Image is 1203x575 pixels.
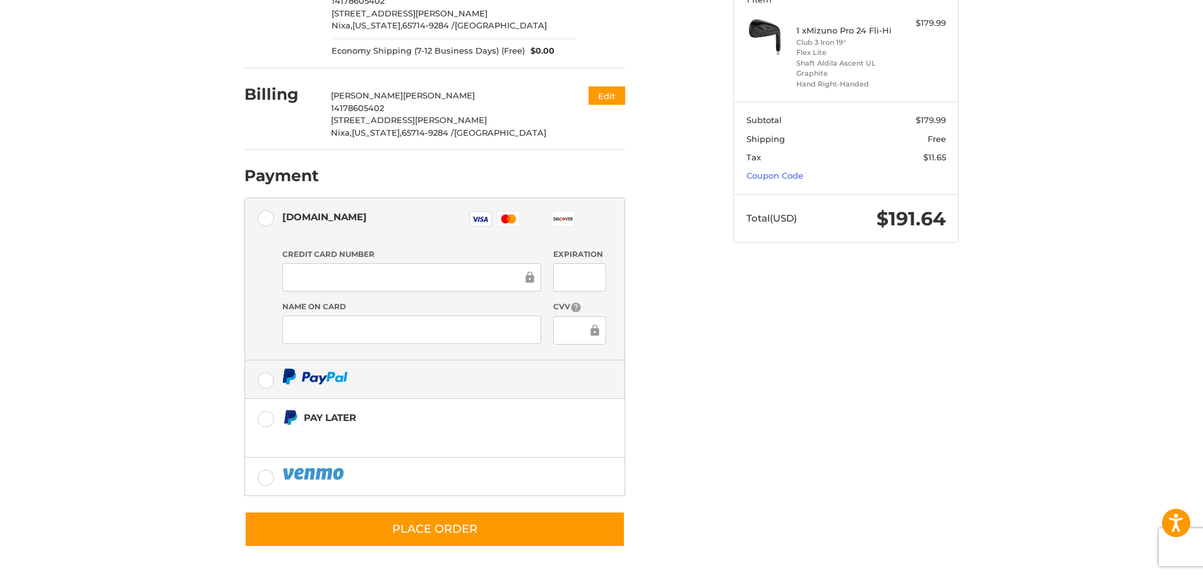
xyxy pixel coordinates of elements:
button: Place Order [244,511,625,547]
span: $179.99 [916,115,946,125]
div: $179.99 [896,17,946,30]
span: Total (USD) [746,212,797,224]
span: [US_STATE], [352,20,402,30]
li: Flex Lite [796,47,893,58]
img: PayPal icon [282,466,347,482]
span: Nixa, [332,20,352,30]
span: [PERSON_NAME] [403,90,475,100]
span: Subtotal [746,115,782,125]
span: Tax [746,152,761,162]
span: [US_STATE], [352,127,402,138]
div: [DOMAIN_NAME] [282,206,367,227]
label: Expiration [553,249,606,260]
span: 65714-9284 / [402,127,454,138]
img: Pay Later icon [282,410,298,425]
label: Name on Card [282,301,541,312]
h2: Payment [244,166,319,186]
span: [GEOGRAPHIC_DATA] [455,20,547,30]
img: PayPal icon [282,369,348,384]
iframe: PayPal Message 1 [282,430,546,442]
span: Free [928,134,946,144]
span: 65714-9284 / [402,20,455,30]
span: $191.64 [877,207,946,230]
a: Coupon Code [746,170,803,181]
h2: Billing [244,85,318,104]
span: 14178605402 [331,103,384,113]
h4: 1 x Mizuno Pro 24 Fli-Hi [796,25,893,35]
iframe: Google Customer Reviews [1099,541,1203,575]
span: [GEOGRAPHIC_DATA] [454,127,546,138]
li: Club 3 Iron 19° [796,37,893,48]
span: [STREET_ADDRESS][PERSON_NAME] [332,8,488,18]
button: Edit [589,86,625,105]
span: Nixa, [331,127,352,138]
span: Economy Shipping (7-12 Business Days) (Free) [332,45,525,57]
span: $0.00 [525,45,555,57]
li: Hand Right-Handed [796,79,893,90]
li: Shaft Aldila Ascent UL Graphite [796,58,893,79]
div: Pay Later [304,407,546,428]
label: CVV [553,301,606,313]
label: Credit Card Number [282,249,541,260]
span: $11.65 [923,152,946,162]
span: [STREET_ADDRESS][PERSON_NAME] [331,115,487,125]
span: Shipping [746,134,785,144]
span: [PERSON_NAME] [331,90,403,100]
